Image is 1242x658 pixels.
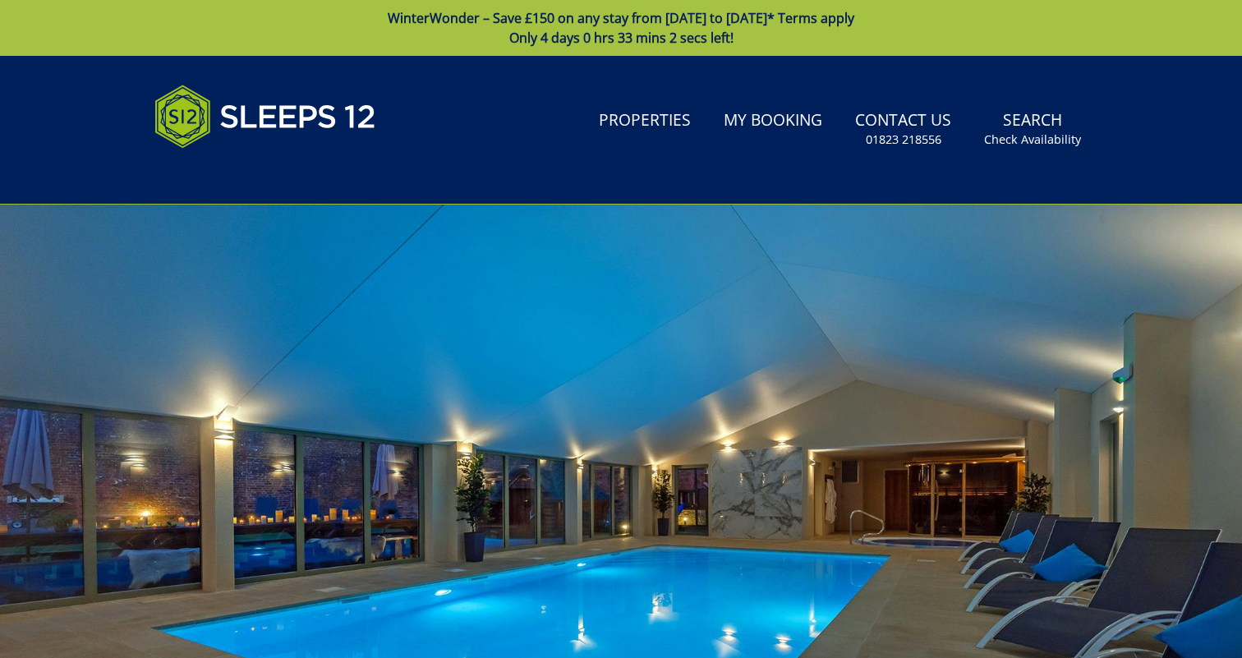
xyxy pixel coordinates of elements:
a: SearchCheck Availability [977,103,1088,156]
span: Only 4 days 0 hrs 33 mins 2 secs left! [509,29,734,47]
small: Check Availability [984,131,1081,148]
small: 01823 218556 [866,131,941,148]
iframe: Customer reviews powered by Trustpilot [146,168,319,182]
a: Properties [592,103,697,140]
a: Contact Us01823 218556 [849,103,958,156]
a: My Booking [717,103,829,140]
img: Sleeps 12 [154,76,376,158]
